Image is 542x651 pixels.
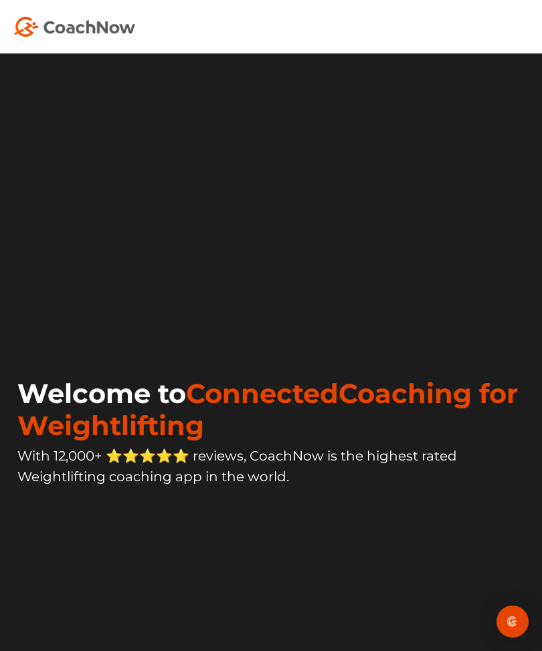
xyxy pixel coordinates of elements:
iframe: Form [17,487,285,650]
div: Open Intercom Messenger [496,606,529,638]
span: With 12,000+ ⭐️⭐️⭐️⭐️⭐️ reviews, CoachNow is the highest rated Weightlifting coaching app in the ... [17,448,457,485]
img: Coach Now [13,17,135,37]
span: ConnectedCoaching for Weightlifting [17,377,518,442]
h1: Welcome to [17,378,529,442]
